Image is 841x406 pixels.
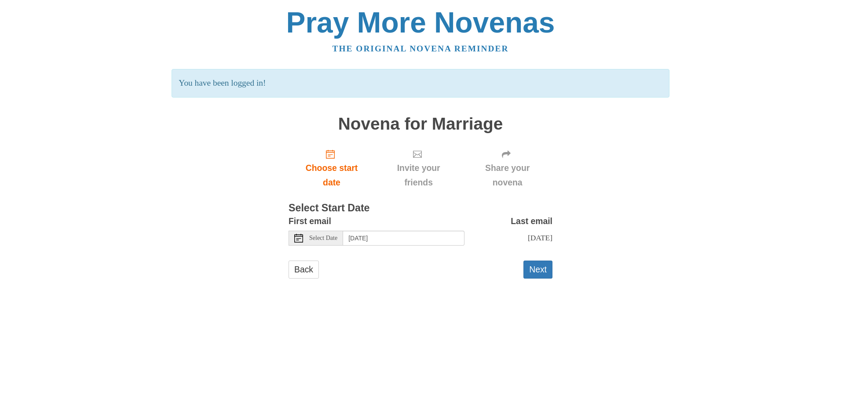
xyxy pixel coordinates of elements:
div: Click "Next" to confirm your start date first. [462,142,552,194]
p: You have been logged in! [172,69,669,98]
button: Next [523,261,552,279]
h1: Novena for Marriage [289,115,552,134]
a: Choose start date [289,142,375,194]
span: Choose start date [297,161,366,190]
span: Share your novena [471,161,544,190]
label: First email [289,214,331,228]
a: Back [289,261,319,279]
div: Click "Next" to confirm your start date first. [375,142,462,194]
a: The original novena reminder [333,44,509,53]
span: Select Date [309,235,337,241]
h3: Select Start Date [289,203,552,214]
a: Pray More Novenas [286,6,555,39]
span: [DATE] [528,233,552,242]
span: Invite your friends [384,161,453,190]
label: Last email [511,214,552,228]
